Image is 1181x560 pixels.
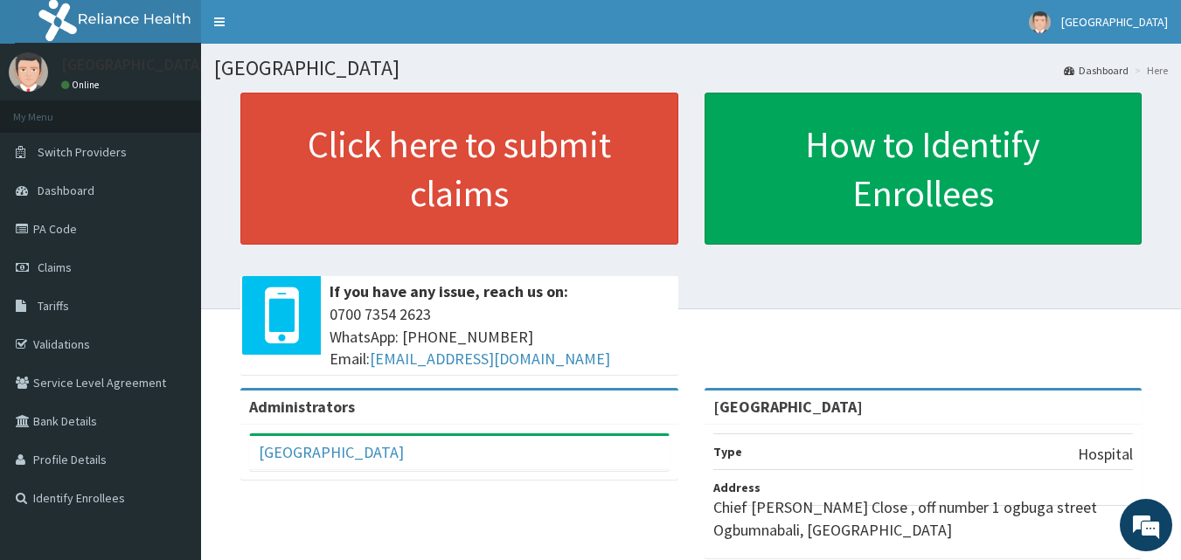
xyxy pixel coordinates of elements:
span: 0700 7354 2623 WhatsApp: [PHONE_NUMBER] Email: [330,303,670,370]
a: Click here to submit claims [240,93,678,245]
b: Administrators [249,397,355,417]
img: User Image [9,52,48,92]
a: How to Identify Enrollees [705,93,1143,245]
span: [GEOGRAPHIC_DATA] [1061,14,1168,30]
a: Online [61,79,103,91]
span: Switch Providers [38,144,127,160]
p: Hospital [1078,443,1133,466]
img: User Image [1029,11,1051,33]
a: [EMAIL_ADDRESS][DOMAIN_NAME] [370,349,610,369]
span: Tariffs [38,298,69,314]
span: Claims [38,259,72,275]
strong: [GEOGRAPHIC_DATA] [713,397,863,417]
p: [GEOGRAPHIC_DATA] [61,57,205,73]
a: [GEOGRAPHIC_DATA] [259,442,404,462]
b: Type [713,444,742,460]
b: If you have any issue, reach us on: [330,281,568,301]
h1: [GEOGRAPHIC_DATA] [214,57,1168,80]
a: Dashboard [1064,63,1129,78]
b: Address [713,480,761,495]
p: Chief [PERSON_NAME] Close , off number 1 ogbuga street Ogbumnabali, [GEOGRAPHIC_DATA] [713,496,1134,541]
span: Dashboard [38,183,94,198]
li: Here [1130,63,1168,78]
